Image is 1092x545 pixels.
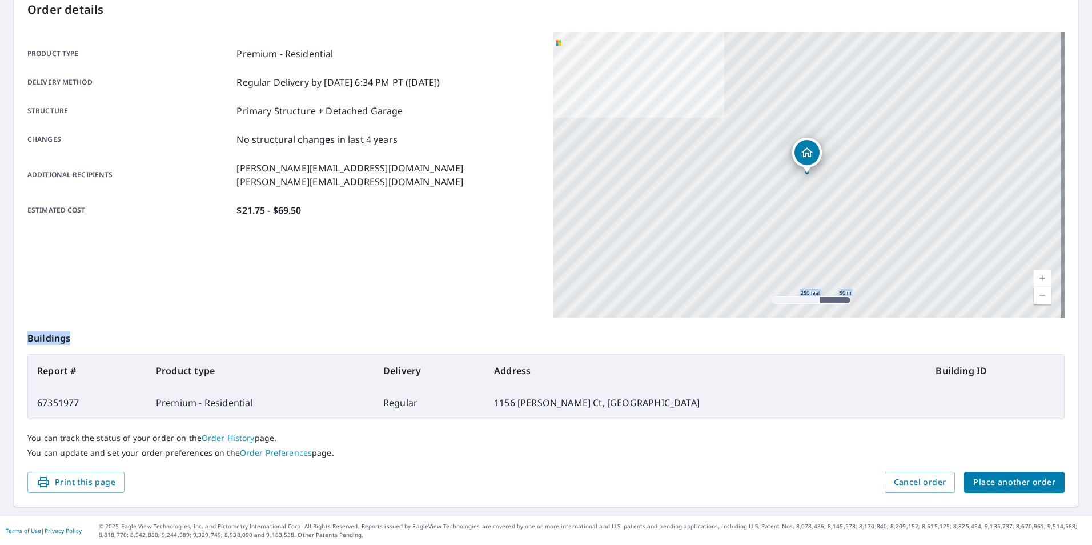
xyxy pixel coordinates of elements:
p: Additional recipients [27,161,232,189]
a: Order History [202,432,255,443]
p: Changes [27,133,232,146]
p: Premium - Residential [236,47,333,61]
td: 67351977 [28,387,147,419]
p: Buildings [27,318,1065,354]
th: Report # [28,355,147,387]
td: 1156 [PERSON_NAME] Ct, [GEOGRAPHIC_DATA] [485,387,926,419]
p: You can update and set your order preferences on the page. [27,448,1065,458]
p: No structural changes in last 4 years [236,133,398,146]
button: Print this page [27,472,125,493]
a: Order Preferences [240,447,312,458]
button: Place another order [964,472,1065,493]
p: Order details [27,1,1065,18]
p: You can track the status of your order on the page. [27,433,1065,443]
th: Address [485,355,926,387]
a: Privacy Policy [45,527,82,535]
p: Primary Structure + Detached Garage [236,104,403,118]
td: Regular [374,387,485,419]
div: Dropped pin, building 1, Residential property, 1156 Poelker Ct Saint Louis, MO 63137 [792,138,822,173]
span: Cancel order [894,475,946,490]
p: Product type [27,47,232,61]
td: Premium - Residential [147,387,374,419]
a: Current Level 17, Zoom In [1034,270,1051,287]
span: Print this page [37,475,115,490]
th: Building ID [926,355,1064,387]
p: Delivery method [27,75,232,89]
p: [PERSON_NAME][EMAIL_ADDRESS][DOMAIN_NAME] [236,161,463,175]
p: Estimated cost [27,203,232,217]
th: Product type [147,355,374,387]
a: Terms of Use [6,527,41,535]
a: Current Level 17, Zoom Out [1034,287,1051,304]
p: | [6,527,82,534]
p: [PERSON_NAME][EMAIL_ADDRESS][DOMAIN_NAME] [236,175,463,189]
span: Place another order [973,475,1055,490]
p: Regular Delivery by [DATE] 6:34 PM PT ([DATE]) [236,75,440,89]
p: $21.75 - $69.50 [236,203,301,217]
p: Structure [27,104,232,118]
th: Delivery [374,355,485,387]
p: © 2025 Eagle View Technologies, Inc. and Pictometry International Corp. All Rights Reserved. Repo... [99,522,1086,539]
button: Cancel order [885,472,955,493]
